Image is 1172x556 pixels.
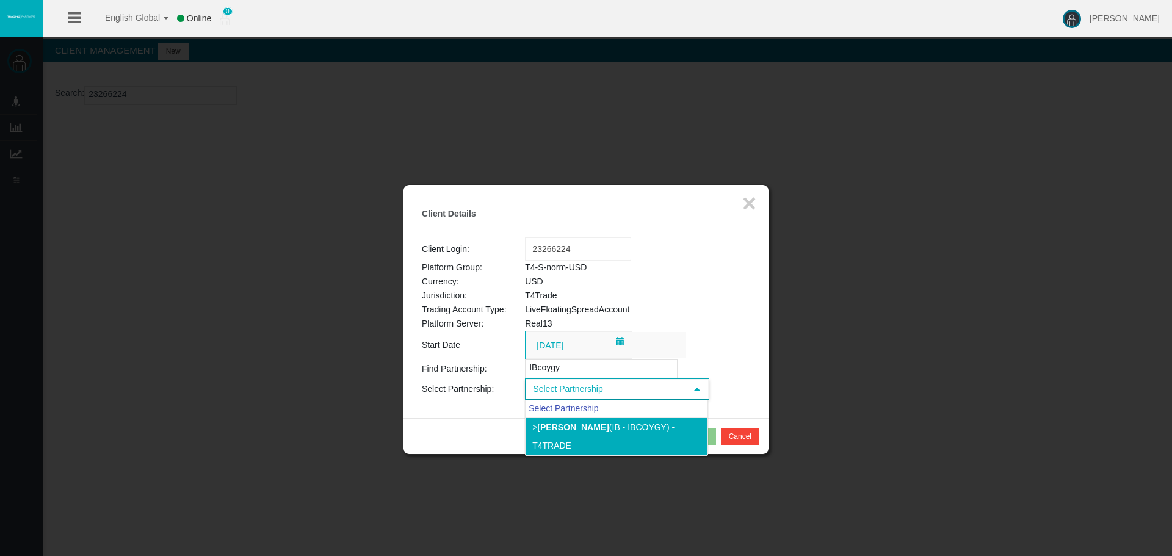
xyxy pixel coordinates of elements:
span: English Global [89,13,160,23]
span: Online [187,13,211,23]
td: Jurisdiction: [422,289,525,303]
span: [PERSON_NAME] [1090,13,1160,23]
img: user_small.png [220,13,230,25]
span: T4-S-norm-USD [525,262,587,272]
span: Real13 [525,319,552,328]
button: × [742,191,756,215]
td: Platform Group: [422,261,525,275]
button: Cancel [721,428,759,445]
img: user-image [1063,10,1081,28]
span: Find Partnership: [422,364,487,374]
td: Start Date [422,331,525,359]
td: Platform Server: [422,317,525,331]
td: Client Login: [422,237,525,261]
td: Currency: [422,275,525,289]
img: logo.svg [6,14,37,19]
span: LiveFloatingSpreadAccount [525,305,629,314]
b: Client Details [422,209,476,218]
span: select [692,385,702,394]
li: > (IB - IBcoygy) - T4Trade [526,417,707,455]
div: Select Partnership [526,400,707,417]
span: USD [525,276,543,286]
span: T4Trade [525,291,557,300]
b: [PERSON_NAME] [537,422,609,432]
span: Select Partnership [526,380,686,399]
span: 0 [223,7,233,15]
td: Trading Account Type: [422,303,525,317]
span: Select Partnership: [422,384,494,394]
